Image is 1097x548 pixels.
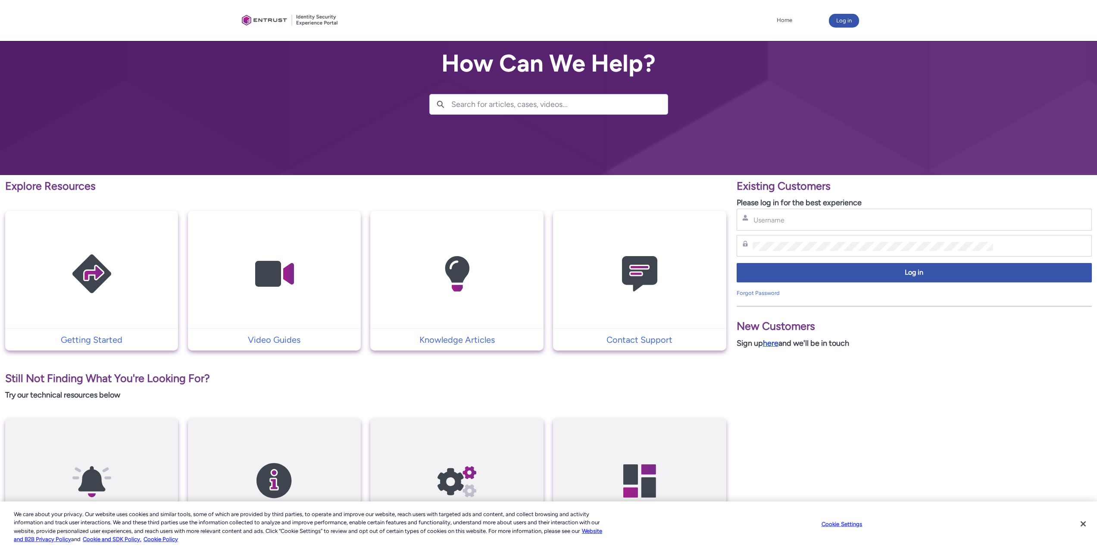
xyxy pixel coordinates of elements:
[144,536,178,542] a: Cookie Policy
[9,333,174,346] p: Getting Started
[815,516,869,533] button: Cookie Settings
[737,197,1092,209] p: Please log in for the best experience
[737,263,1092,282] button: Log in
[1074,514,1093,533] button: Close
[429,50,668,77] h2: How Can We Help?
[5,178,726,194] p: Explore Resources
[14,510,603,544] div: We care about your privacy. Our website uses cookies and similar tools, some of which are provide...
[599,435,681,527] img: Developer Hub
[557,333,722,346] p: Contact Support
[599,228,681,320] img: Contact Support
[5,389,726,401] p: Try our technical resources below
[370,333,543,346] a: Knowledge Articles
[737,178,1092,194] p: Existing Customers
[5,370,726,387] p: Still Not Finding What You're Looking For?
[753,216,994,225] input: Username
[51,435,133,527] img: API Release Notes
[737,318,1092,335] p: New Customers
[742,268,1086,278] span: Log in
[192,333,356,346] p: Video Guides
[233,228,315,320] img: Video Guides
[416,228,498,320] img: Knowledge Articles
[451,94,668,114] input: Search for articles, cases, videos...
[51,228,133,320] img: Getting Started
[375,333,539,346] p: Knowledge Articles
[83,536,141,542] a: Cookie and SDK Policy.
[5,333,178,346] a: Getting Started
[775,14,794,27] a: Home
[430,94,451,114] button: Search
[188,333,361,346] a: Video Guides
[737,338,1092,349] p: Sign up and we'll be in touch
[553,333,726,346] a: Contact Support
[233,435,315,527] img: SDK Release Notes
[416,435,498,527] img: API Reference
[829,14,859,28] button: Log in
[737,290,780,296] a: Forgot Password
[763,338,778,348] a: here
